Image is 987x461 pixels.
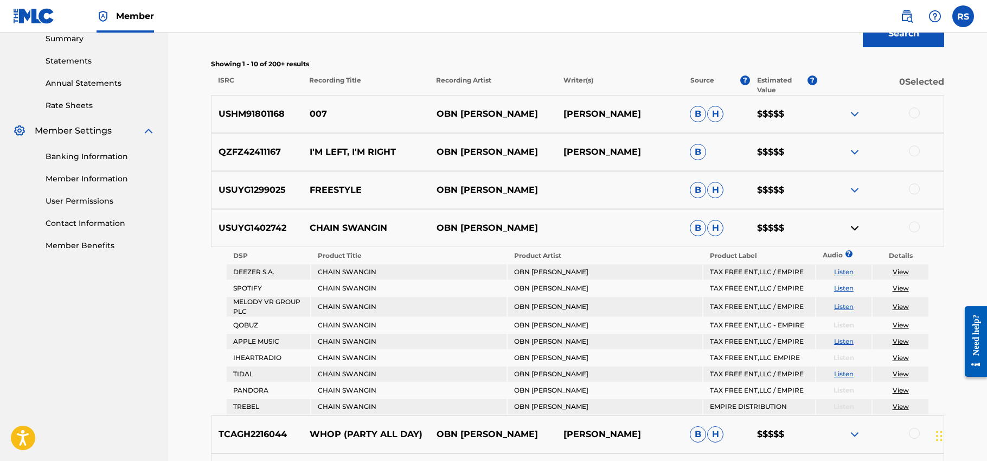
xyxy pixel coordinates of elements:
a: Listen [834,302,854,311]
td: IHEARTRADIO [227,350,310,365]
a: View [893,268,909,276]
p: $$$$$ [750,146,817,159]
a: View [893,370,909,378]
p: 0 Selected [817,75,944,95]
span: B [690,144,706,160]
p: OBN [PERSON_NAME] [429,184,556,197]
a: Listen [834,337,854,345]
div: Help [924,5,946,27]
td: CHAIN SWANGIN [311,399,506,414]
img: MLC Logo [13,8,55,24]
td: TAX FREE ENT,LLC / EMPIRE [703,264,815,280]
p: Estimated Value [757,75,807,95]
p: TCAGH2216044 [211,428,303,441]
a: Listen [834,284,854,292]
img: expand [848,428,861,441]
p: CHAIN SWANGIN [303,222,430,235]
img: search [900,10,913,23]
a: View [893,302,909,311]
p: $$$$$ [750,108,817,121]
a: View [893,284,909,292]
td: OBN [PERSON_NAME] [508,281,702,296]
p: OBN [PERSON_NAME] [429,428,556,441]
td: OBN [PERSON_NAME] [508,367,702,382]
p: [PERSON_NAME] [556,428,683,441]
img: expand [848,108,861,121]
td: TAX FREE ENT,LLC / EMPIRE [703,334,815,349]
span: Member Settings [35,124,112,137]
a: Public Search [896,5,918,27]
a: Summary [46,33,155,45]
p: USUYG1299025 [211,184,303,197]
p: Listen [816,402,872,412]
p: [PERSON_NAME] [556,146,683,159]
p: Recording Artist [429,75,556,95]
p: ISRC [211,75,302,95]
img: contract [848,222,861,235]
td: TAX FREE ENT,LLC / EMPIRE [703,281,815,296]
th: DSP [227,248,310,263]
span: B [690,220,706,236]
p: OBN [PERSON_NAME] [429,146,556,159]
td: OBN [PERSON_NAME] [508,318,702,333]
td: OBN [PERSON_NAME] [508,297,702,317]
span: ? [740,75,750,85]
button: Search [863,20,944,47]
a: View [893,353,909,362]
td: CHAIN SWANGIN [311,383,506,398]
td: CHAIN SWANGIN [311,334,506,349]
td: TIDAL [227,367,310,382]
p: Listen [816,386,872,395]
th: Product Label [703,248,815,263]
p: OBN [PERSON_NAME] [429,222,556,235]
p: QZFZ42411167 [211,146,303,159]
td: CHAIN SWANGIN [311,367,506,382]
span: B [690,106,706,122]
td: SPOTIFY [227,281,310,296]
td: TAX FREE ENT,LLC - EMPIRE [703,318,815,333]
img: Top Rightsholder [97,10,110,23]
p: Listen [816,353,872,363]
a: View [893,386,909,394]
a: Banking Information [46,151,155,162]
a: Member Information [46,173,155,185]
div: Drag [936,420,943,452]
p: 007 [303,108,430,121]
td: TAX FREE ENT,LLC / EMPIRE [703,367,815,382]
p: WHOP (PARTY ALL DAY) [303,428,430,441]
p: Writer(s) [556,75,683,95]
span: B [690,182,706,198]
img: Member Settings [13,124,26,137]
td: CHAIN SWANGIN [311,297,506,317]
td: EMPIRE DISTRIBUTION [703,399,815,414]
p: I'M LEFT, I'M RIGHT [303,146,430,159]
th: Details [873,248,928,263]
iframe: Chat Widget [933,409,987,461]
span: Member [116,10,154,22]
th: Product Artist [508,248,702,263]
span: H [707,220,723,236]
td: OBN [PERSON_NAME] [508,383,702,398]
p: Source [690,75,714,95]
img: expand [848,184,861,197]
td: TAX FREE ENT,LLC / EMPIRE [703,383,815,398]
p: USUYG1402742 [211,222,303,235]
td: OBN [PERSON_NAME] [508,399,702,414]
a: View [893,402,909,411]
a: Annual Statements [46,78,155,89]
a: User Permissions [46,195,155,207]
p: USHM91801168 [211,108,303,121]
td: TAX FREE ENT,LLC EMPIRE [703,350,815,365]
a: View [893,337,909,345]
td: TAX FREE ENT,LLC / EMPIRE [703,297,815,317]
td: CHAIN SWANGIN [311,264,506,280]
p: [PERSON_NAME] [556,108,683,121]
td: PANDORA [227,383,310,398]
th: Product Title [311,248,506,263]
td: OBN [PERSON_NAME] [508,334,702,349]
td: CHAIN SWANGIN [311,350,506,365]
a: Listen [834,268,854,276]
iframe: Resource Center [957,297,987,387]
